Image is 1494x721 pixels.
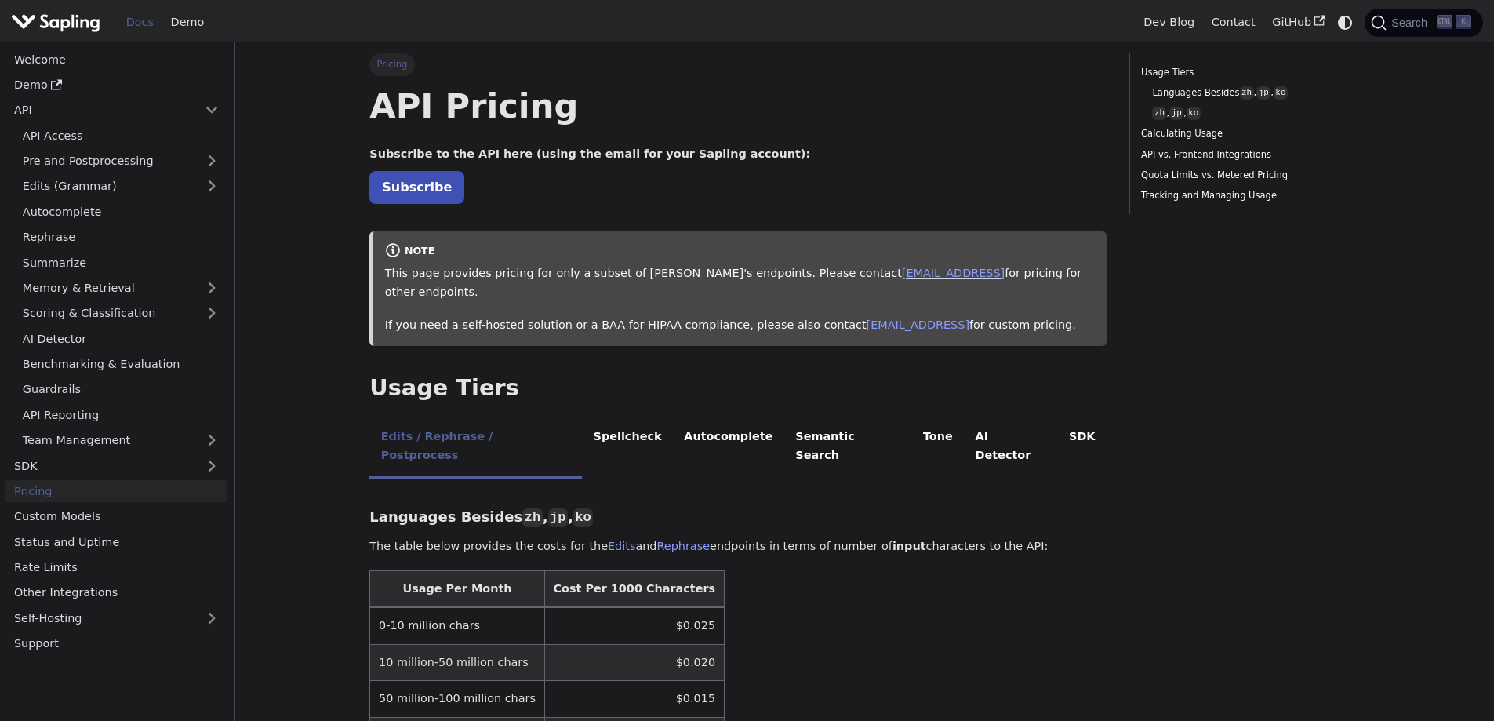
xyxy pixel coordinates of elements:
button: Switch between dark and light mode (currently system mode) [1334,11,1357,34]
span: Search [1387,16,1437,29]
td: $0.020 [544,644,724,680]
a: Quota Limits vs. Metered Pricing [1141,168,1354,183]
a: Subscribe [369,171,464,203]
img: Sapling.ai [11,11,100,34]
a: Rate Limits [5,556,227,579]
a: Languages Besideszh,jp,ko [1152,86,1348,100]
code: zh [1152,107,1166,120]
p: If you need a self-hosted solution or a BAA for HIPAA compliance, please also contact for custom ... [385,316,1096,335]
span: Pricing [369,53,414,75]
td: $0.025 [544,607,724,644]
code: jp [1169,107,1183,120]
p: The table below provides the costs for the and endpoints in terms of number of characters to the ... [369,537,1107,556]
a: Dev Blog [1135,10,1202,35]
li: Spellcheck [582,417,673,479]
a: Self-Hosting [5,606,227,629]
a: Rephrase [14,226,227,249]
th: Usage Per Month [370,571,544,608]
li: Tone [912,417,965,479]
nav: Breadcrumbs [369,53,1107,75]
a: Usage Tiers [1141,65,1354,80]
a: Edits [608,540,635,552]
a: Autocomplete [14,200,227,223]
a: Calculating Usage [1141,126,1354,141]
a: Memory & Retrieval [14,277,227,300]
a: API vs. Frontend Integrations [1141,147,1354,162]
a: AI Detector [14,327,227,350]
li: Semantic Search [784,417,912,479]
code: jp [1256,86,1270,100]
a: Scoring & Classification [14,302,227,325]
a: Pricing [5,480,227,503]
a: Other Integrations [5,581,227,604]
h1: API Pricing [369,85,1107,127]
a: Sapling.ai [11,11,106,34]
h3: Languages Besides , , [369,508,1107,526]
a: API [5,99,196,122]
code: zh [1240,86,1254,100]
a: Demo [162,10,213,35]
strong: Subscribe to the API here (using the email for your Sapling account): [369,147,810,160]
li: SDK [1058,417,1107,479]
button: Search (Ctrl+K) [1365,9,1482,37]
li: Edits / Rephrase / Postprocess [369,417,582,479]
a: Guardrails [14,378,227,401]
code: ko [1187,107,1201,120]
code: zh [522,508,542,527]
td: 0-10 million chars [370,607,544,644]
td: 50 million-100 million chars [370,681,544,717]
a: Pre and Postprocessing [14,150,227,173]
h2: Usage Tiers [369,374,1107,402]
a: SDK [5,454,196,477]
li: Autocomplete [673,417,784,479]
a: Contact [1203,10,1264,35]
a: [EMAIL_ADDRESS] [867,319,969,331]
a: Benchmarking & Evaluation [14,353,227,376]
p: This page provides pricing for only a subset of [PERSON_NAME]'s endpoints. Please contact for pri... [385,264,1096,302]
a: Custom Models [5,505,227,528]
a: Edits (Grammar) [14,175,227,198]
td: 10 million-50 million chars [370,644,544,680]
button: Collapse sidebar category 'API' [196,99,227,122]
strong: input [892,540,926,552]
code: jp [548,508,568,527]
kbd: K [1456,15,1471,29]
a: Team Management [14,429,227,452]
a: Support [5,632,227,655]
th: Cost Per 1000 Characters [544,571,724,608]
a: Tracking and Managing Usage [1141,188,1354,203]
a: Summarize [14,251,227,274]
div: note [385,242,1096,261]
td: $0.015 [544,681,724,717]
li: AI Detector [964,417,1058,479]
a: zh,jp,ko [1152,106,1348,121]
a: API Access [14,124,227,147]
a: Rephrase [656,540,710,552]
code: ko [1274,86,1288,100]
a: Welcome [5,48,227,71]
code: ko [573,508,593,527]
button: Expand sidebar category 'SDK' [196,454,227,477]
a: Demo [5,74,227,96]
a: API Reporting [14,403,227,426]
a: GitHub [1263,10,1333,35]
a: Status and Uptime [5,530,227,553]
a: Docs [118,10,162,35]
a: [EMAIL_ADDRESS] [902,267,1005,279]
